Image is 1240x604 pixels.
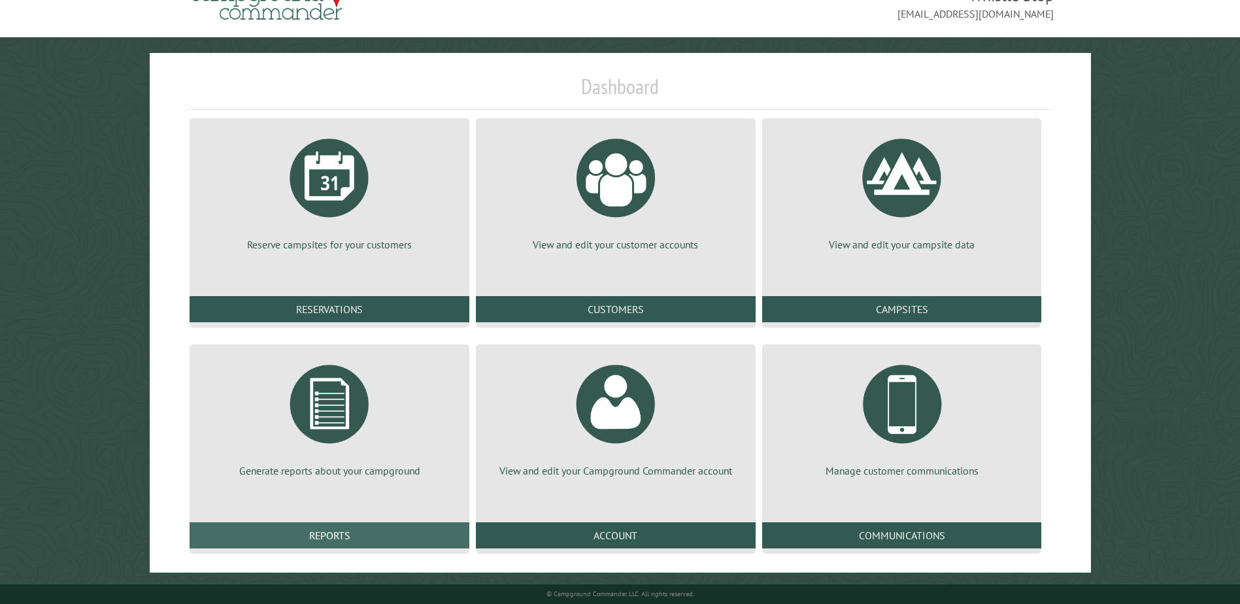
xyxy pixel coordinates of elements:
a: Reserve campsites for your customers [205,129,454,252]
small: © Campground Commander LLC. All rights reserved. [546,590,694,598]
a: Account [476,522,756,548]
a: Reservations [190,296,469,322]
a: View and edit your customer accounts [492,129,740,252]
p: Generate reports about your campground [205,463,454,478]
a: Communications [762,522,1042,548]
p: View and edit your Campground Commander account [492,463,740,478]
p: View and edit your campsite data [778,237,1026,252]
p: View and edit your customer accounts [492,237,740,252]
a: Manage customer communications [778,355,1026,478]
p: Manage customer communications [778,463,1026,478]
a: Campsites [762,296,1042,322]
a: Reports [190,522,469,548]
a: Generate reports about your campground [205,355,454,478]
h1: Dashboard [186,74,1053,110]
a: View and edit your campsite data [778,129,1026,252]
p: Reserve campsites for your customers [205,237,454,252]
a: Customers [476,296,756,322]
a: View and edit your Campground Commander account [492,355,740,478]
